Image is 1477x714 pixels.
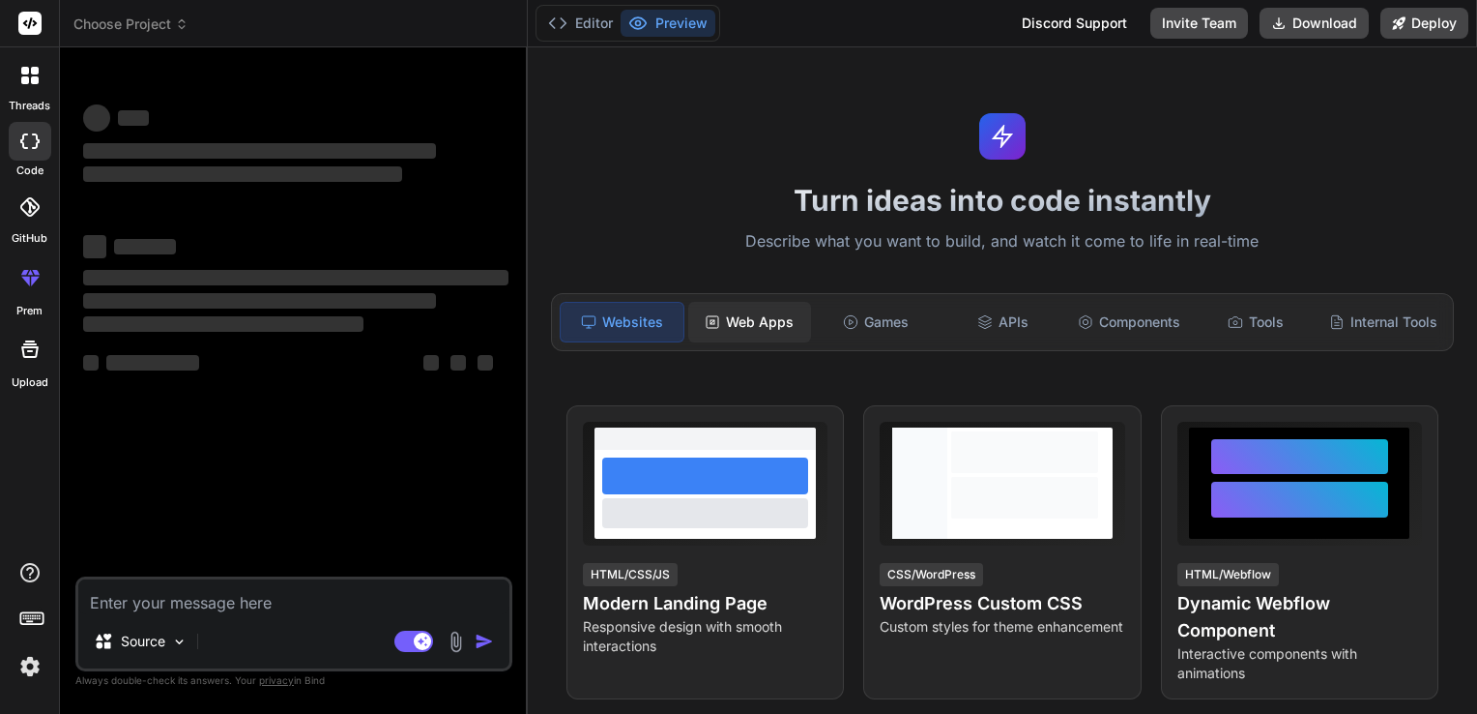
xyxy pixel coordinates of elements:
button: Editor [540,10,621,37]
div: APIs [941,302,1064,342]
p: Always double-check its answers. Your in Bind [75,671,512,690]
div: HTML/Webflow [1177,563,1279,586]
button: Download [1260,8,1369,39]
span: ‌ [83,143,436,159]
span: Choose Project [73,15,188,34]
div: HTML/CSS/JS [583,563,678,586]
span: ‌ [478,355,493,371]
div: Components [1068,302,1191,342]
span: ‌ [83,104,110,132]
h1: Turn ideas into code instantly [539,183,1465,218]
h4: WordPress Custom CSS [880,590,1124,617]
div: Websites [560,302,684,342]
span: ‌ [106,355,199,371]
label: GitHub [12,230,47,247]
span: ‌ [83,355,99,371]
button: Invite Team [1150,8,1248,39]
span: ‌ [118,110,149,126]
h4: Dynamic Webflow Component [1177,590,1422,644]
label: Upload [12,374,48,391]
p: Responsive design with smooth interactions [583,617,827,656]
div: Tools [1195,302,1318,342]
span: ‌ [83,270,508,285]
p: Custom styles for theme enhancement [880,617,1124,637]
span: ‌ [83,316,363,332]
img: icon [475,632,494,651]
div: Discord Support [1010,8,1139,39]
p: Interactive components with animations [1177,644,1422,683]
label: prem [16,303,43,319]
div: CSS/WordPress [880,563,983,586]
span: ‌ [450,355,466,371]
img: attachment [445,631,467,653]
div: Games [815,302,938,342]
span: ‌ [114,239,176,254]
span: privacy [259,674,294,686]
p: Describe what you want to build, and watch it come to life in real-time [539,229,1465,254]
button: Preview [621,10,715,37]
label: code [16,163,43,179]
p: Source [121,632,165,651]
button: Deploy [1380,8,1468,39]
img: Pick Models [171,634,188,650]
img: settings [14,650,46,683]
div: Web Apps [688,302,811,342]
div: Internal Tools [1321,302,1445,342]
h4: Modern Landing Page [583,590,827,617]
span: ‌ [83,166,402,182]
label: threads [9,98,50,114]
span: ‌ [83,293,436,309]
span: ‌ [423,355,439,371]
span: ‌ [83,235,106,258]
